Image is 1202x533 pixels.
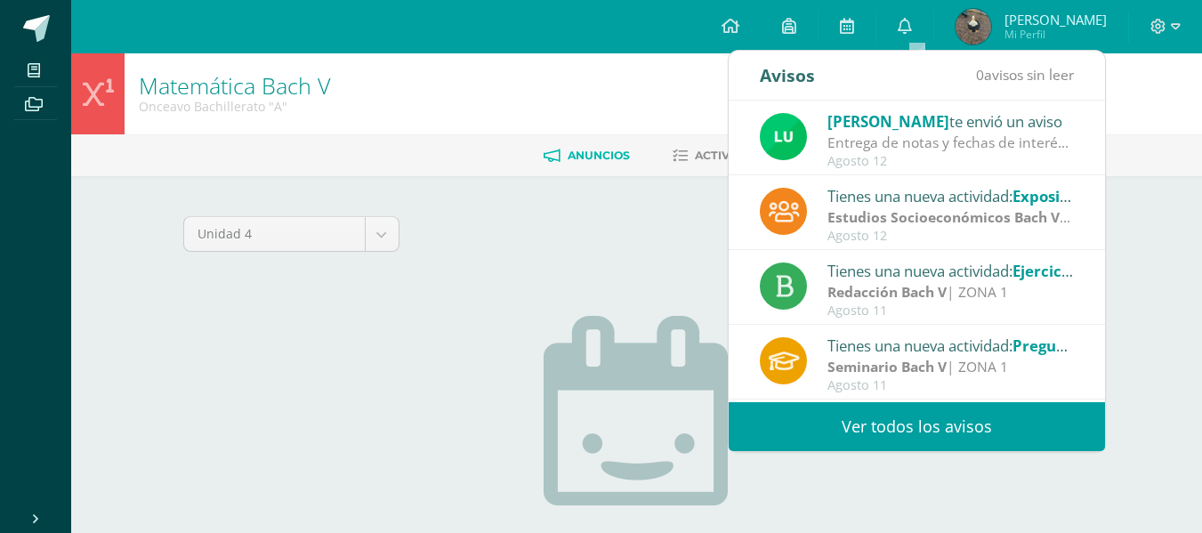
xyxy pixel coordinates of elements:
div: | Zona 1 40 puntos [827,207,1075,228]
a: Unidad 4 [184,217,399,251]
span: 0 [976,65,984,85]
div: | ZONA 1 [827,357,1075,377]
div: Tienes una nueva actividad: [827,259,1075,282]
a: Anuncios [544,141,630,170]
div: Agosto 11 [827,303,1075,319]
div: te envió un aviso [827,109,1075,133]
img: 54f82b4972d4d37a72c9d8d1d5f4dac6.png [760,113,807,160]
div: Avisos [760,51,815,100]
a: Matemática Bach V [139,70,331,101]
label: Publicaciones [567,216,1090,230]
div: | ZONA 1 [827,282,1075,303]
span: Preguntas de repaso [1012,335,1165,356]
span: Mi Perfil [1004,27,1107,42]
strong: Estudios Socioeconómicos Bach V [827,207,1070,227]
div: Onceavo Bachillerato 'A' [139,98,331,115]
div: Agosto 11 [827,378,1075,393]
a: Actividades [673,141,773,170]
strong: Seminario Bach V [827,357,947,376]
img: cda4ca2107ef92bdb77e9bf5b7713d7b.png [956,9,991,44]
h1: Matemática Bach V [139,73,331,98]
div: Tienes una nueva actividad: [827,334,1075,357]
span: Actividades [695,149,773,162]
span: [PERSON_NAME] [827,111,949,132]
div: Entrega de notas y fechas de interés: Buenos días estimada comunidad. Espero que se encuentren mu... [827,133,1075,153]
span: Anuncios [568,149,630,162]
strong: Redacción Bach V [827,282,947,302]
a: Ver todos los avisos [729,402,1105,451]
div: Agosto 12 [827,229,1075,244]
span: Ejercicio [1012,261,1075,281]
span: Unidad 4 [198,217,351,251]
div: Agosto 12 [827,154,1075,169]
span: avisos sin leer [976,65,1074,85]
div: Tienes una nueva actividad: [827,184,1075,207]
span: [PERSON_NAME] [1004,11,1107,28]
